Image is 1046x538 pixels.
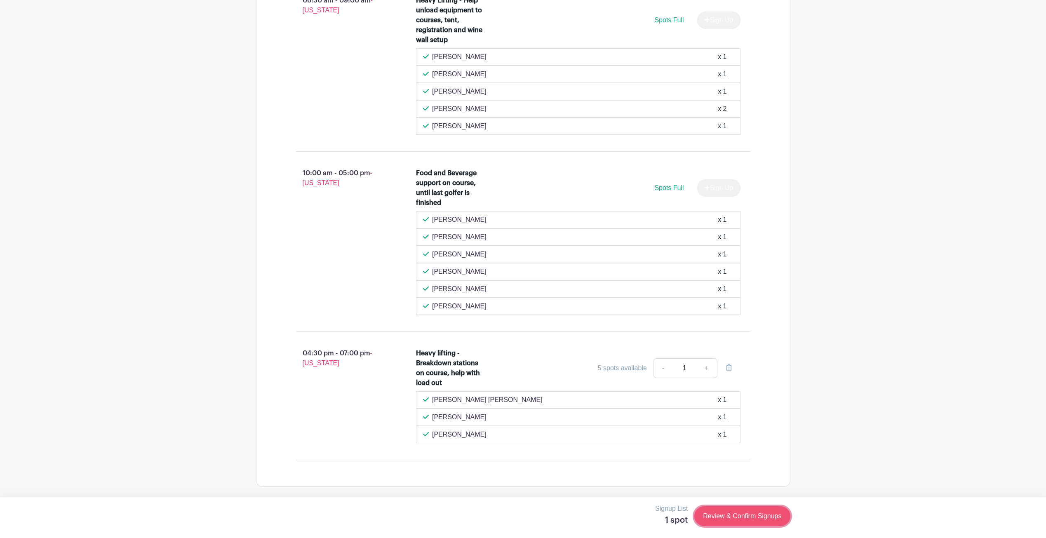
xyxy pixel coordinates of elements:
[432,215,487,225] p: [PERSON_NAME]
[283,345,403,371] p: 04:30 pm - 07:00 pm
[718,395,726,405] div: x 1
[432,232,487,242] p: [PERSON_NAME]
[432,249,487,259] p: [PERSON_NAME]
[432,430,487,439] p: [PERSON_NAME]
[694,506,790,526] a: Review & Confirm Signups
[432,395,543,405] p: [PERSON_NAME] [PERSON_NAME]
[654,16,684,23] span: Spots Full
[416,168,487,208] div: Food and Beverage support on course, until last golfer is finished
[718,284,726,294] div: x 1
[718,87,726,96] div: x 1
[598,363,647,373] div: 5 spots available
[718,267,726,277] div: x 1
[432,267,487,277] p: [PERSON_NAME]
[655,515,688,525] h5: 1 spot
[432,87,487,96] p: [PERSON_NAME]
[432,69,487,79] p: [PERSON_NAME]
[654,184,684,191] span: Spots Full
[432,301,487,311] p: [PERSON_NAME]
[718,104,726,114] div: x 2
[718,232,726,242] div: x 1
[432,104,487,114] p: [PERSON_NAME]
[718,69,726,79] div: x 1
[718,301,726,311] div: x 1
[416,348,487,388] div: Heavy lifting - Breakdown stations on course, help with load out
[718,215,726,225] div: x 1
[432,52,487,62] p: [PERSON_NAME]
[718,430,726,439] div: x 1
[655,504,688,514] p: Signup List
[718,249,726,259] div: x 1
[718,412,726,422] div: x 1
[718,52,726,62] div: x 1
[432,412,487,422] p: [PERSON_NAME]
[432,284,487,294] p: [PERSON_NAME]
[696,358,717,378] a: +
[283,165,403,191] p: 10:00 am - 05:00 pm
[432,121,487,131] p: [PERSON_NAME]
[718,121,726,131] div: x 1
[653,358,672,378] a: -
